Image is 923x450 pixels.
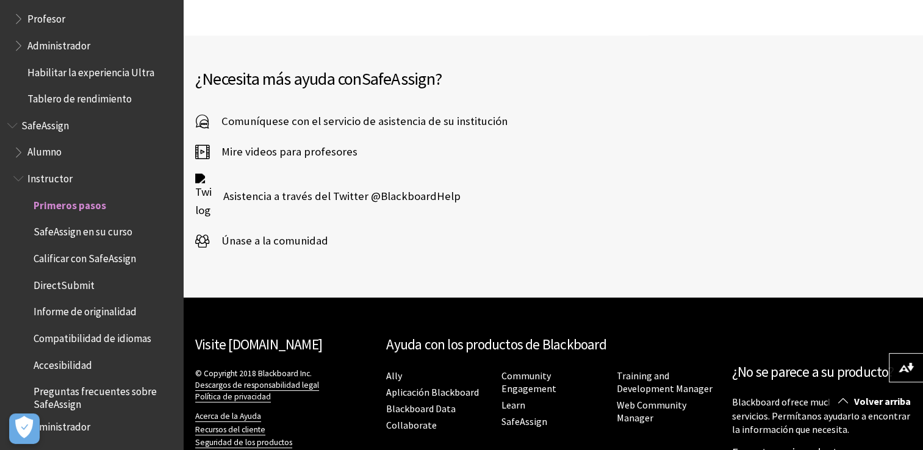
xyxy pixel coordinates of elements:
[27,88,132,105] span: Tablero de rendimiento
[386,386,479,399] a: Aplicación Blackboard
[27,142,62,159] span: Alumno
[34,355,92,371] span: Accesibilidad
[34,328,151,345] span: Compatibilidad de idiomas
[9,413,40,444] button: Abrir preferencias
[195,173,461,220] a: Twitter logo Asistencia a través del Twitter @BlackboardHelp
[501,415,547,428] a: SafeAssign
[386,402,456,415] a: Blackboard Data
[34,275,95,291] span: DirectSubmit
[195,437,292,448] a: Seguridad de los productos
[195,335,322,353] a: Visite [DOMAIN_NAME]
[209,112,508,130] span: Comuníquese con el servicio de asistencia de su institución
[195,112,508,130] a: Comuníquese con el servicio de asistencia de su institución
[386,419,437,432] a: Collaborate
[209,232,328,250] span: Únase a la comunidad
[27,416,90,433] span: Administrador
[27,168,73,185] span: Instructor
[27,9,65,25] span: Profesor
[34,302,137,318] span: Informe de originalidad
[195,391,271,402] a: Política de privacidad
[34,222,132,238] span: SafeAssign en su curso
[386,370,402,382] a: Ally
[386,334,720,355] h2: Ayuda con los productos de Blackboard
[195,424,265,435] a: Recursos del cliente
[362,68,435,90] span: SafeAssign
[617,399,686,424] a: Web Community Manager
[27,35,90,52] span: Administrador
[209,143,357,161] span: Mire videos para profesores
[195,411,261,422] a: Acerca de la Ayuda
[501,370,556,395] a: Community Engagement
[34,195,106,212] span: Primeros pasos
[195,173,211,220] img: Twitter logo
[617,370,713,395] a: Training and Development Manager
[195,380,319,391] a: Descargos de responsabilidad legal
[34,382,174,410] span: Preguntas frecuentes sobre SafeAssign
[21,115,69,132] span: SafeAssign
[195,143,357,161] a: Mire videos para profesores
[211,187,461,205] span: Asistencia a través del Twitter @BlackboardHelp
[195,232,328,250] a: Únase a la comunidad
[7,115,176,437] nav: Book outline for Blackboard SafeAssign
[501,399,525,412] a: Learn
[195,368,374,402] p: © Copyright 2018 Blackboard Inc.
[195,66,553,91] h2: ¿Necesita más ayuda con ?
[829,390,923,413] a: Volver arriba
[732,362,911,383] h2: ¿No se parece a su producto?
[732,395,911,436] p: Blackboard ofrece muchos productos y servicios. Permítanos ayudarlo a encontrar la información qu...
[34,248,136,265] span: Calificar con SafeAssign
[27,62,154,79] span: Habilitar la experiencia Ultra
